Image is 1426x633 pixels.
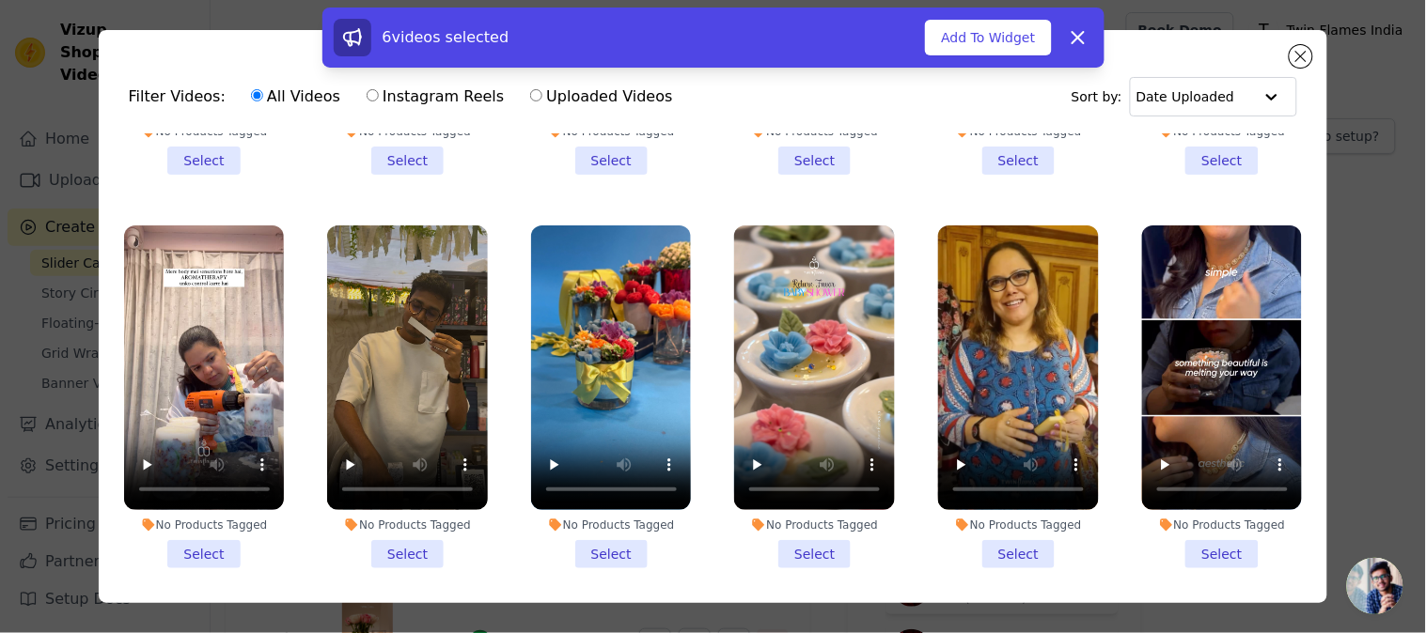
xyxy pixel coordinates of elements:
[529,85,673,109] label: Uploaded Videos
[1347,558,1403,614] div: Open chat
[938,517,1099,533] div: No Products Tagged
[124,517,285,533] div: No Products Tagged
[925,20,1051,55] button: Add To Widget
[129,75,683,118] div: Filter Videos:
[327,517,488,533] div: No Products Tagged
[250,85,341,109] label: All Videos
[366,85,505,109] label: Instagram Reels
[383,28,509,46] span: 6 videos selected
[1142,517,1303,533] div: No Products Tagged
[1072,77,1298,116] div: Sort by:
[531,517,692,533] div: No Products Tagged
[734,517,895,533] div: No Products Tagged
